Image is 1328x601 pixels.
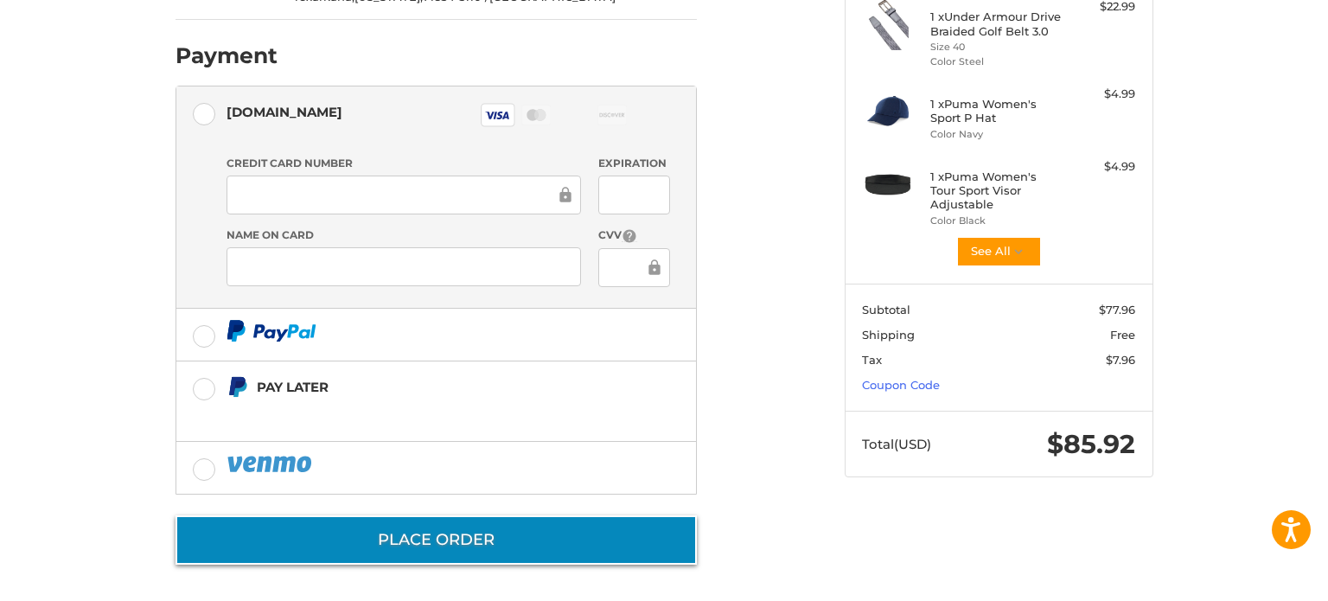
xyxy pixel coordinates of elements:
span: Total (USD) [862,436,931,452]
iframe: PayPal Message 1 [227,406,588,420]
img: Pay Later icon [227,376,248,398]
button: See All [956,236,1042,267]
span: $77.96 [1099,303,1135,316]
h4: 1 x Under Armour Drive Braided Golf Belt 3.0 [930,10,1063,38]
label: Credit Card Number [227,156,581,171]
span: Shipping [862,328,915,342]
li: Size 40 [930,40,1063,54]
h2: Payment [176,42,278,69]
div: $4.99 [1067,86,1135,103]
div: $4.99 [1067,158,1135,176]
li: Color Navy [930,127,1063,142]
div: Pay Later [257,373,588,401]
label: Name on Card [227,227,581,243]
label: CVV [598,227,670,244]
div: [DOMAIN_NAME] [227,98,342,126]
span: Free [1110,328,1135,342]
label: Expiration [598,156,670,171]
li: Color Steel [930,54,1063,69]
img: PayPal icon [227,320,316,342]
li: Color Black [930,214,1063,228]
span: Tax [862,353,882,367]
span: $7.96 [1106,353,1135,367]
h4: 1 x Puma Women's Sport P Hat [930,97,1063,125]
span: $85.92 [1047,428,1135,460]
h4: 1 x Puma Women's Tour Sport Visor Adjustable [930,169,1063,212]
a: Coupon Code [862,378,940,392]
button: Place Order [176,515,697,565]
img: PayPal icon [227,453,315,475]
span: Subtotal [862,303,910,316]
